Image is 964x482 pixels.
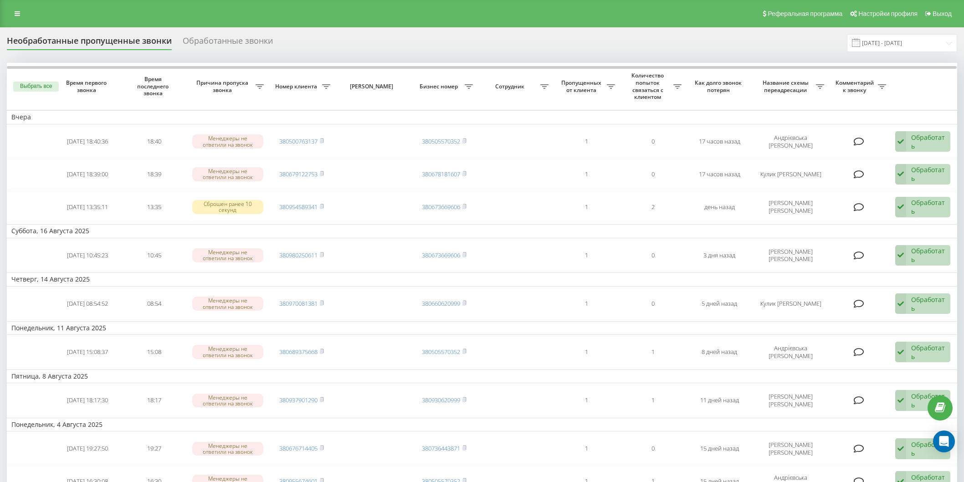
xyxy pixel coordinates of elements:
[753,240,829,271] td: [PERSON_NAME] [PERSON_NAME]
[686,337,753,368] td: 8 дней назад
[7,110,957,124] td: Вчера
[911,198,945,215] div: Обработать
[192,79,255,93] span: Причина пропуска звонка
[192,248,264,262] div: Менеджеры не ответили на звонок
[624,72,673,100] span: Количество попыток связаться с клиентом
[694,79,745,93] span: Как долго звонок потерян
[482,83,541,90] span: Сотрудник
[128,76,180,97] span: Время последнего звонка
[686,288,753,319] td: 5 дней назад
[343,83,403,90] span: [PERSON_NAME]
[620,240,686,271] td: 0
[422,251,460,259] a: 380673669606
[192,297,264,310] div: Менеджеры не ответили на звонок
[279,170,318,178] a: 380679122753
[422,299,460,308] a: 380660620999
[279,348,318,356] a: 380689375668
[620,433,686,464] td: 0
[279,396,318,404] a: 380937901290
[54,191,121,222] td: [DATE] 13:35:11
[686,433,753,464] td: 15 дней назад
[911,392,945,409] div: Обработать
[121,126,187,157] td: 18:40
[553,385,620,416] td: 1
[753,126,829,157] td: Андрієвська [PERSON_NAME]
[192,345,264,359] div: Менеджеры не ответили на звонок
[911,295,945,313] div: Обработать
[422,170,460,178] a: 380678181607
[192,200,264,214] div: Сброшен ранее 10 секунд
[911,133,945,150] div: Обработать
[7,272,957,286] td: Четверг, 14 Августа 2025
[54,288,121,319] td: [DATE] 08:54:52
[753,191,829,222] td: [PERSON_NAME] [PERSON_NAME]
[933,10,952,17] span: Выход
[273,83,322,90] span: Номер клиента
[911,165,945,183] div: Обработать
[422,444,460,452] a: 380736443871
[192,167,264,181] div: Менеджеры не ответили на звонок
[620,126,686,157] td: 0
[422,137,460,145] a: 380505570352
[620,385,686,416] td: 1
[553,337,620,368] td: 1
[833,79,878,93] span: Комментарий к звонку
[7,224,957,238] td: Суббота, 16 Августа 2025
[121,385,187,416] td: 18:17
[753,337,829,368] td: Андрієвська [PERSON_NAME]
[422,396,460,404] a: 380930620999
[7,36,172,50] div: Необработанные пропущенные звонки
[54,433,121,464] td: [DATE] 19:27:50
[279,137,318,145] a: 380500763137
[553,126,620,157] td: 1
[686,385,753,416] td: 11 дней назад
[7,369,957,383] td: Пятница, 8 Августа 2025
[933,431,955,452] div: Open Intercom Messenger
[121,433,187,464] td: 19:27
[192,394,264,407] div: Менеджеры не ответили на звонок
[686,159,753,190] td: 17 часов назад
[54,126,121,157] td: [DATE] 18:40:36
[121,191,187,222] td: 13:35
[279,299,318,308] a: 380970081381
[553,240,620,271] td: 1
[62,79,113,93] span: Время первого звонка
[54,240,121,271] td: [DATE] 10:45:23
[54,385,121,416] td: [DATE] 18:17:30
[753,433,829,464] td: [PERSON_NAME] [PERSON_NAME]
[192,442,264,456] div: Менеджеры не ответили на звонок
[768,10,842,17] span: Реферальная программа
[753,385,829,416] td: [PERSON_NAME] [PERSON_NAME]
[54,159,121,190] td: [DATE] 18:39:00
[620,337,686,368] td: 1
[553,433,620,464] td: 1
[121,159,187,190] td: 18:39
[558,79,607,93] span: Пропущенных от клиента
[13,82,59,92] button: Выбрать все
[620,191,686,222] td: 2
[121,337,187,368] td: 15:08
[121,288,187,319] td: 08:54
[422,348,460,356] a: 380505570352
[279,444,318,452] a: 380676714405
[686,191,753,222] td: день назад
[911,440,945,457] div: Обработать
[54,337,121,368] td: [DATE] 15:08:37
[620,288,686,319] td: 0
[858,10,918,17] span: Настройки профиля
[553,191,620,222] td: 1
[7,418,957,431] td: Понедельник, 4 Августа 2025
[686,240,753,271] td: 3 дня назад
[753,159,829,190] td: Кулик [PERSON_NAME]
[422,203,460,211] a: 380673669606
[192,134,264,148] div: Менеджеры не ответили на звонок
[620,159,686,190] td: 0
[415,83,465,90] span: Бизнес номер
[279,251,318,259] a: 380980250611
[753,288,829,319] td: Кулик [PERSON_NAME]
[757,79,816,93] span: Название схемы переадресации
[553,288,620,319] td: 1
[911,246,945,264] div: Обработать
[7,321,957,335] td: Понедельник, 11 Августа 2025
[121,240,187,271] td: 10:45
